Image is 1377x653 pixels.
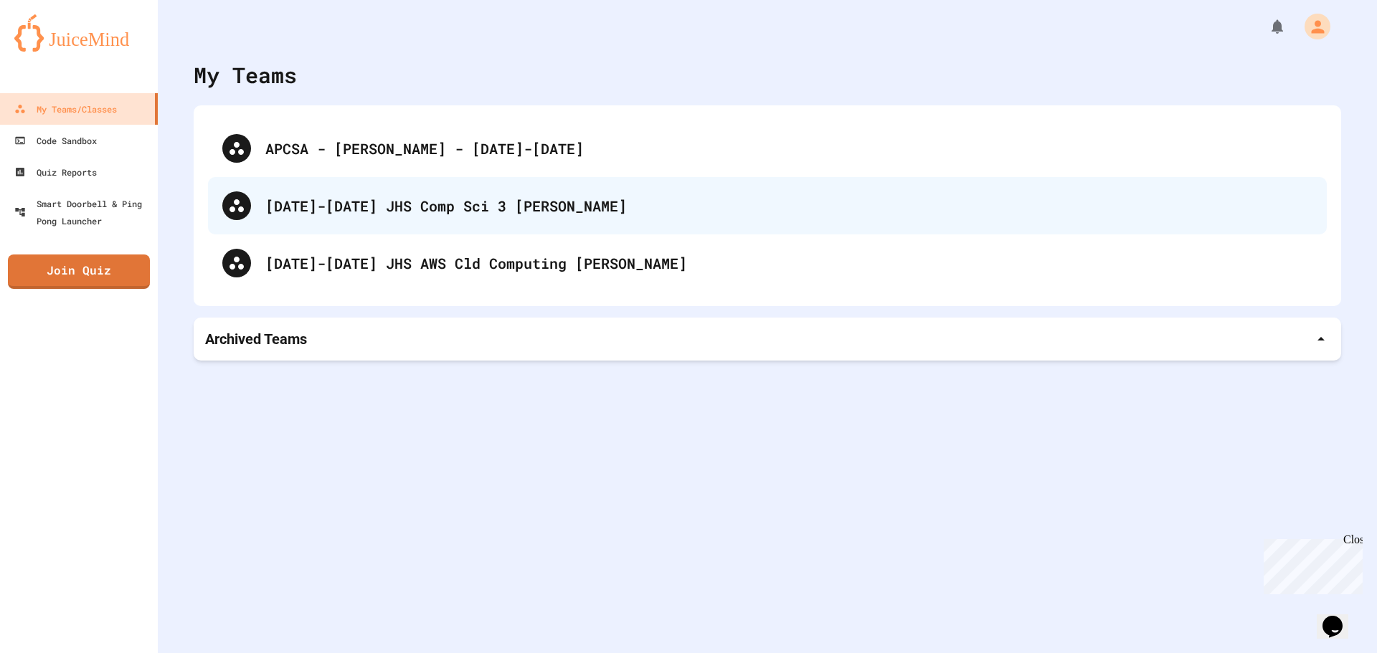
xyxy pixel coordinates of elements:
div: My Account [1290,10,1334,43]
div: [DATE]-[DATE] JHS Comp Sci 3 [PERSON_NAME] [208,177,1327,234]
div: My Teams/Classes [14,100,117,118]
img: logo-orange.svg [14,14,143,52]
div: [DATE]-[DATE] JHS AWS Cld Computing [PERSON_NAME] [208,234,1327,292]
div: My Teams [194,59,297,91]
div: [DATE]-[DATE] JHS AWS Cld Computing [PERSON_NAME] [265,252,1312,274]
div: Code Sandbox [14,132,97,149]
p: Archived Teams [205,329,307,349]
iframe: chat widget [1317,596,1363,639]
div: Chat with us now!Close [6,6,99,91]
div: My Notifications [1242,14,1290,39]
div: Smart Doorbell & Ping Pong Launcher [14,195,152,229]
iframe: chat widget [1258,533,1363,594]
a: Join Quiz [8,254,150,289]
div: [DATE]-[DATE] JHS Comp Sci 3 [PERSON_NAME] [265,195,1312,216]
div: Quiz Reports [14,163,97,181]
div: APCSA - [PERSON_NAME] - [DATE]-[DATE] [265,138,1312,159]
div: APCSA - [PERSON_NAME] - [DATE]-[DATE] [208,120,1327,177]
